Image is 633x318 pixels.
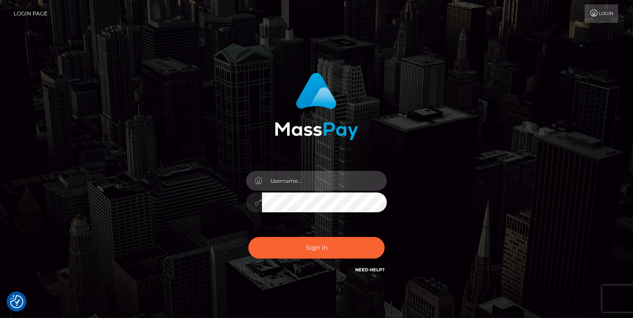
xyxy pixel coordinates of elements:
[275,73,358,140] img: MassPay Login
[10,295,23,308] img: Revisit consent button
[10,295,23,308] button: Consent Preferences
[262,171,387,191] input: Username...
[585,4,618,23] a: Login
[355,267,385,273] a: Need Help?
[248,237,385,259] button: Sign in
[14,4,47,23] a: Login Page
